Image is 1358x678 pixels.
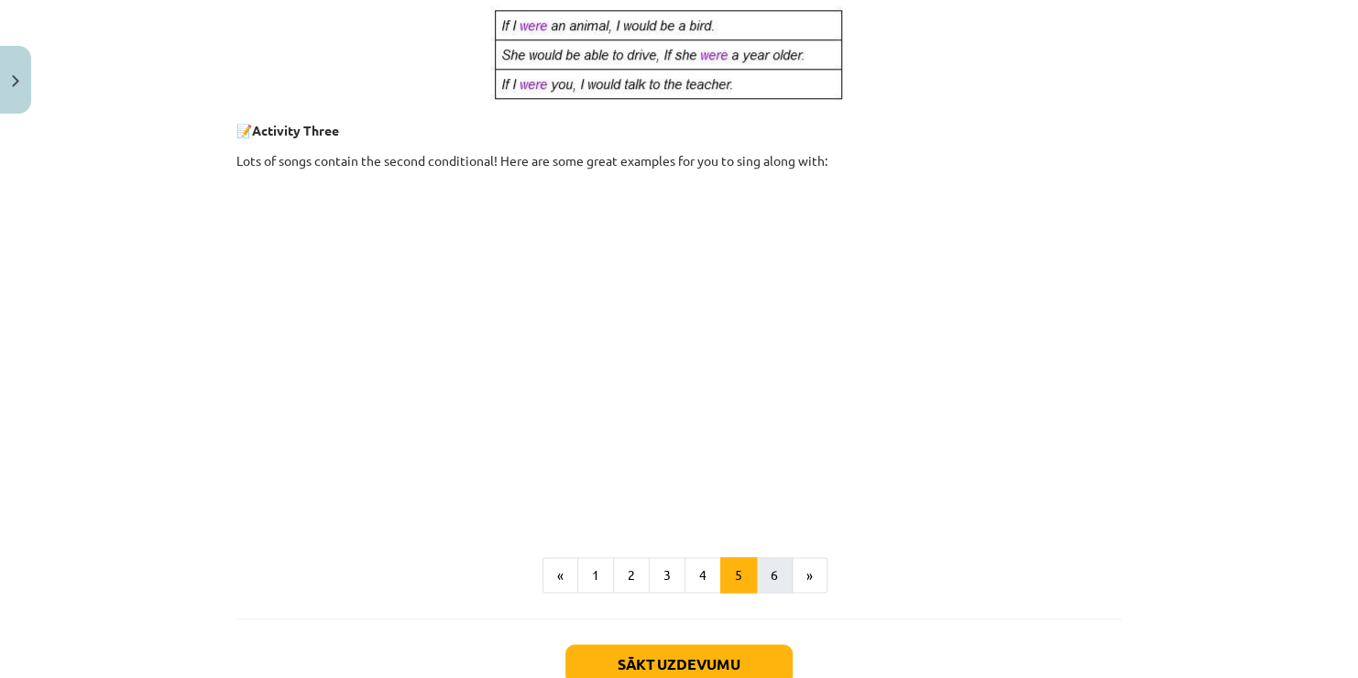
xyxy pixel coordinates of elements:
button: 2 [613,557,650,594]
p: 📝 [236,121,1122,140]
button: 3 [649,557,685,594]
strong: Activity Three [252,122,339,138]
button: 1 [577,557,614,594]
button: « [542,557,578,594]
img: icon-close-lesson-0947bae3869378f0d4975bcd49f059093ad1ed9edebbc8119c70593378902aed.svg [12,75,19,87]
button: » [792,557,827,594]
button: 5 [720,557,757,594]
p: Lots of songs contain the second conditional! Here are some great examples for you to sing along ... [236,151,1122,170]
nav: Page navigation example [236,557,1122,594]
button: 4 [684,557,721,594]
button: 6 [756,557,793,594]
